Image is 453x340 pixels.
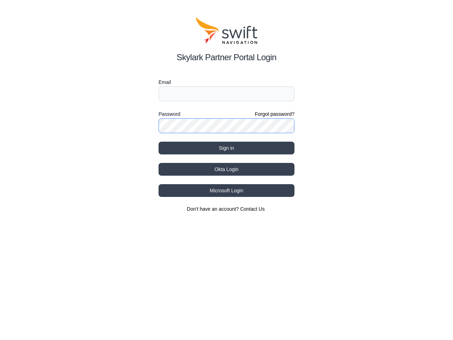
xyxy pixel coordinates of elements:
a: Contact Us [240,206,265,212]
label: Password [159,110,180,118]
button: Okta Login [159,163,294,176]
section: Don't have an account? [159,205,294,212]
button: Microsoft Login [159,184,294,197]
a: Forgot password? [255,110,294,118]
label: Email [159,78,294,86]
h2: Skylark Partner Portal Login [159,51,294,64]
button: Sign in [159,142,294,154]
